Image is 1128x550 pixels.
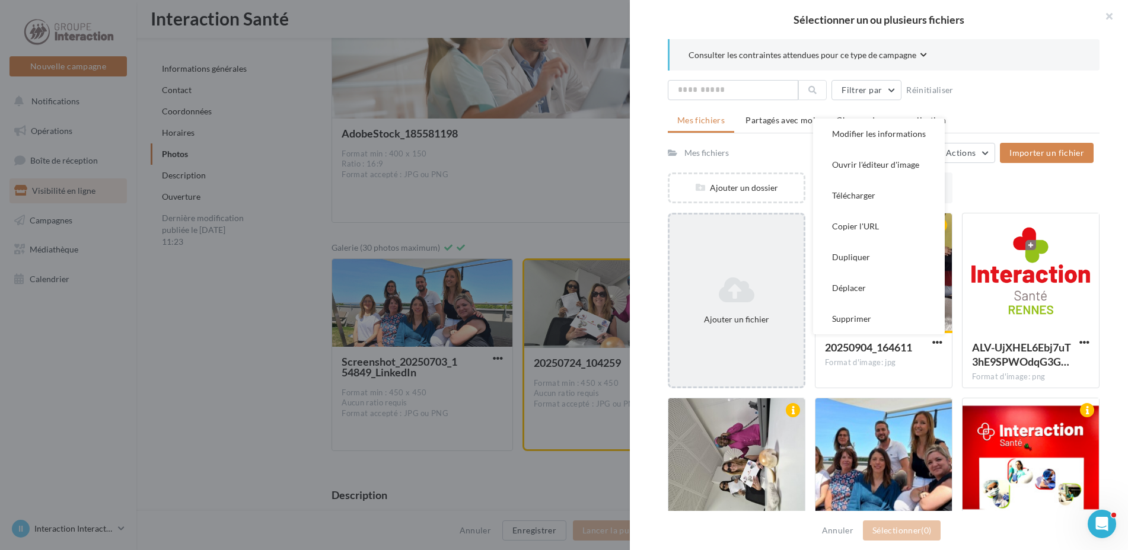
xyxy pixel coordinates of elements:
[817,523,858,538] button: Annuler
[863,520,941,541] button: Sélectionner(0)
[836,115,946,125] span: Champs de personnalisation
[674,314,799,325] div: Ajouter un fichier
[684,147,729,159] div: Mes fichiers
[670,182,804,194] div: Ajouter un dossier
[1009,148,1084,158] span: Importer un fichier
[813,119,945,149] button: Modifier les informations
[831,80,901,100] button: Filtrer par
[1000,143,1094,163] button: Importer un fichier
[946,148,976,158] span: Actions
[689,49,927,63] button: Consulter les contraintes attendues pour ce type de campagne
[689,49,916,61] span: Consulter les contraintes attendues pour ce type de campagne
[649,14,1109,25] h2: Sélectionner un ou plusieurs fichiers
[745,115,815,125] span: Partagés avec moi
[813,180,945,211] button: Télécharger
[813,149,945,180] button: Ouvrir l'éditeur d'image
[825,357,942,368] div: Format d'image: jpg
[1088,510,1116,538] iframe: Intercom live chat
[825,341,912,354] span: 20250904_164611
[813,242,945,273] button: Dupliquer
[901,83,958,97] button: Réinitialiser
[936,143,995,163] button: Actions
[972,372,1089,382] div: Format d'image: png
[813,303,945,334] button: Supprimer
[921,525,931,535] span: (0)
[813,273,945,303] button: Déplacer
[813,211,945,242] button: Copier l'URL
[972,341,1071,368] span: ALV-UjXHEL6Ebj7uT3hE9SPWOdqG3GNJuTgf0qwhUk-QZdlspt9wpY0
[677,115,725,125] span: Mes fichiers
